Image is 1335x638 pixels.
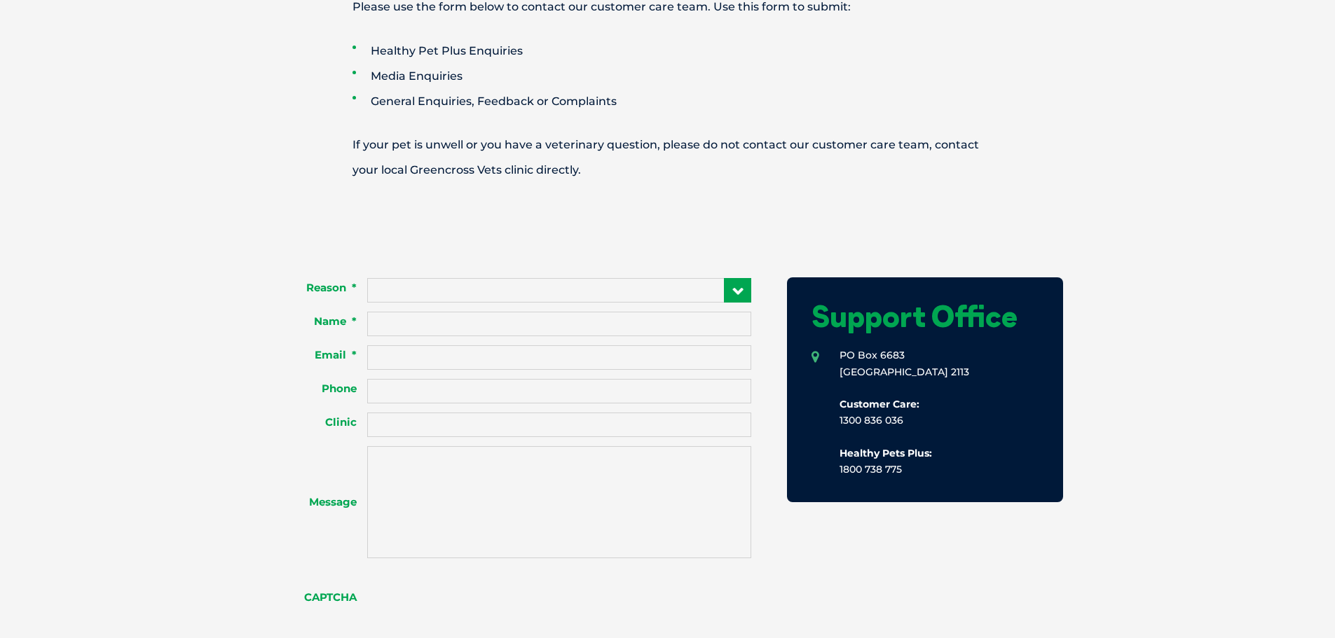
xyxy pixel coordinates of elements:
label: Name [272,314,368,328]
label: Reason [272,281,368,295]
li: Media Enquiries [352,64,1032,89]
li: PO Box 6683 [GEOGRAPHIC_DATA] 2113 1300 836 036 1800 738 775 [812,347,1039,478]
label: Email [272,348,368,362]
li: Healthy Pet Plus Enquiries [352,39,1032,64]
label: CAPTCHA [272,590,368,604]
b: Customer Care: [840,398,919,410]
label: Clinic [272,415,368,429]
iframe: reCAPTCHA [367,572,580,627]
li: General Enquiries, Feedback or Complaints [352,89,1032,114]
label: Phone [272,382,368,396]
p: If your pet is unwell or you have a veterinary question, please do not contact our customer care ... [303,132,1032,183]
label: Message [272,495,368,509]
b: Healthy Pets Plus: [840,447,932,459]
h1: Support Office [812,302,1039,331]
